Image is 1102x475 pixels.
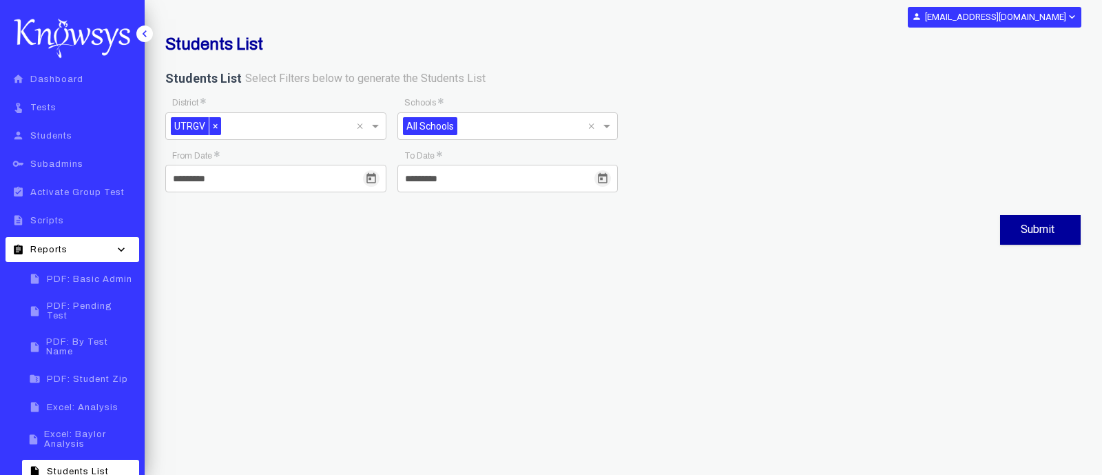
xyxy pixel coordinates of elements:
[10,101,27,113] i: touch_app
[111,243,132,256] i: keyboard_arrow_down
[172,151,219,161] app-required-indication: From Date
[245,71,486,87] label: Select Filters below to generate the Students List
[209,117,221,135] span: ×
[171,117,209,135] span: UTRGV
[10,130,27,141] i: person
[165,71,242,85] b: Students List
[30,74,83,84] span: Dashboard
[26,373,43,385] i: folder_zip
[10,214,27,226] i: description
[47,274,132,284] span: PDF: Basic Admin
[47,374,128,384] span: PDF: Student Zip
[10,186,27,198] i: assignment_turned_in
[10,73,27,85] i: home
[912,12,922,21] i: person
[46,337,135,356] span: PDF: By Test Name
[138,27,152,41] i: keyboard_arrow_left
[357,118,368,134] span: Clear all
[26,341,43,353] i: insert_drive_file
[30,245,67,254] span: Reports
[1000,215,1081,245] button: Submit
[10,158,27,170] i: key
[10,244,27,256] i: assignment
[1066,11,1077,23] i: expand_more
[30,159,83,169] span: Subadmins
[44,429,135,449] span: Excel: Baylor Analysis
[404,151,441,161] app-required-indication: To Date
[26,273,43,285] i: insert_drive_file
[925,12,1066,22] b: [EMAIL_ADDRESS][DOMAIN_NAME]
[172,98,205,108] app-required-indication: District
[47,301,135,321] span: PDF: Pending Test
[404,98,443,108] app-required-indication: Schools
[165,34,769,54] h2: Students List
[47,403,118,412] span: Excel: Analysis
[403,117,457,135] span: All Schools
[363,170,380,187] button: Open calendar
[594,170,611,187] button: Open calendar
[30,103,56,112] span: Tests
[30,188,125,197] span: Activate Group Test
[26,401,43,413] i: insert_drive_file
[26,434,41,445] i: insert_drive_file
[30,216,64,225] span: Scripts
[26,305,43,317] i: insert_drive_file
[588,118,600,134] span: Clear all
[30,131,72,141] span: Students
